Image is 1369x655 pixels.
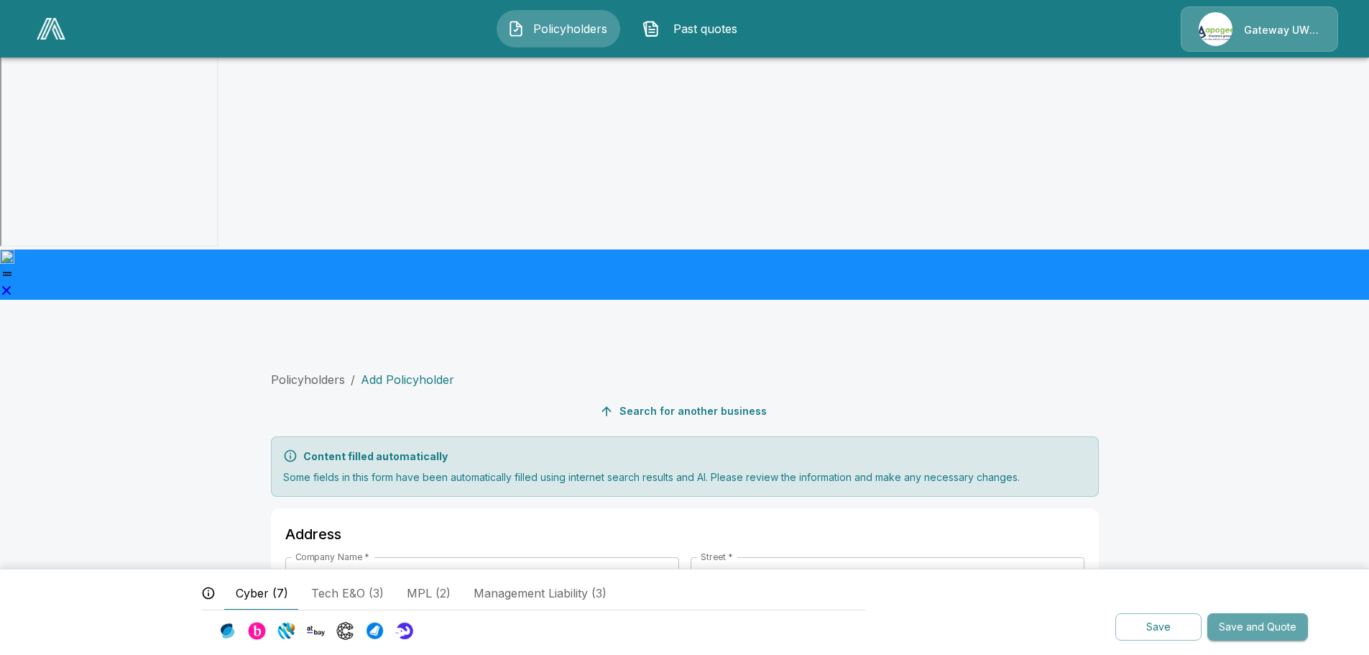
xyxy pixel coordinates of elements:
p: Some fields in this form have been automatically filled using internet search results and AI. Ple... [283,470,1087,485]
a: Policyholders [271,372,345,387]
p: Content filled automatically [303,449,448,464]
h6: Address [285,523,1084,546]
img: Carrier Logo [366,622,384,640]
span: MPL (2) [407,585,451,602]
button: Search for another business [596,398,773,425]
label: Street * [701,551,733,563]
span: Management Liability (3) [474,585,607,602]
img: Carrier Logo [395,622,413,640]
span: Cyber (7) [236,585,288,602]
nav: breadcrumb [271,371,1099,388]
li: / [351,371,355,388]
img: Carrier Logo [307,622,325,640]
label: Company Name * [295,551,369,563]
img: Carrier Logo [336,622,354,640]
img: Carrier Logo [277,622,295,640]
p: Add Policyholder [361,371,454,388]
span: Tech E&O (3) [311,585,384,602]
